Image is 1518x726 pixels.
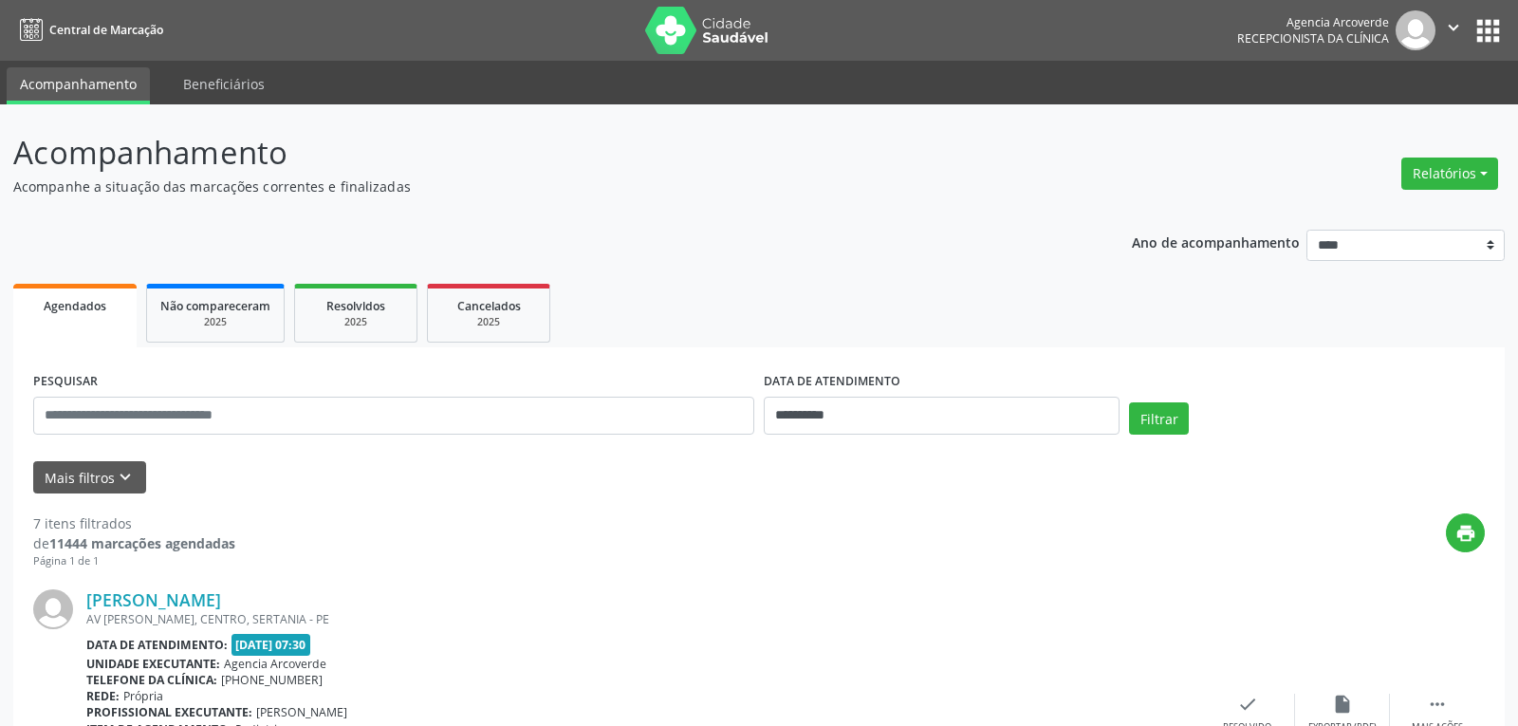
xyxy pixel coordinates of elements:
span: Própria [123,688,163,704]
div: de [33,533,235,553]
button: Relatórios [1401,158,1498,190]
span: Recepcionista da clínica [1237,30,1389,47]
button: print [1446,513,1485,552]
i:  [1443,17,1464,38]
label: DATA DE ATENDIMENTO [764,367,900,397]
span: Cancelados [457,298,521,314]
div: 2025 [308,315,403,329]
i: print [1455,523,1476,544]
span: Central de Marcação [49,22,163,38]
b: Unidade executante: [86,656,220,672]
div: 2025 [441,315,536,329]
div: 7 itens filtrados [33,513,235,533]
div: Agencia Arcoverde [1237,14,1389,30]
b: Rede: [86,688,120,704]
a: Central de Marcação [13,14,163,46]
span: [PERSON_NAME] [256,704,347,720]
strong: 11444 marcações agendadas [49,534,235,552]
i: keyboard_arrow_down [115,467,136,488]
span: Não compareceram [160,298,270,314]
span: Agencia Arcoverde [224,656,326,672]
a: [PERSON_NAME] [86,589,221,610]
button: Mais filtroskeyboard_arrow_down [33,461,146,494]
button:  [1435,10,1472,50]
label: PESQUISAR [33,367,98,397]
span: Agendados [44,298,106,314]
b: Data de atendimento: [86,637,228,653]
p: Acompanhamento [13,129,1057,177]
i: insert_drive_file [1332,694,1353,715]
button: apps [1472,14,1505,47]
p: Acompanhe a situação das marcações correntes e finalizadas [13,177,1057,196]
span: [PHONE_NUMBER] [221,672,323,688]
img: img [33,589,73,629]
img: img [1396,10,1435,50]
div: 2025 [160,315,270,329]
b: Telefone da clínica: [86,672,217,688]
span: [DATE] 07:30 [231,634,311,656]
div: AV [PERSON_NAME], CENTRO, SERTANIA - PE [86,611,1200,627]
a: Acompanhamento [7,67,150,104]
i:  [1427,694,1448,715]
a: Beneficiários [170,67,278,101]
b: Profissional executante: [86,704,252,720]
button: Filtrar [1129,402,1189,435]
span: Resolvidos [326,298,385,314]
p: Ano de acompanhamento [1132,230,1300,253]
i: check [1237,694,1258,715]
div: Página 1 de 1 [33,553,235,569]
